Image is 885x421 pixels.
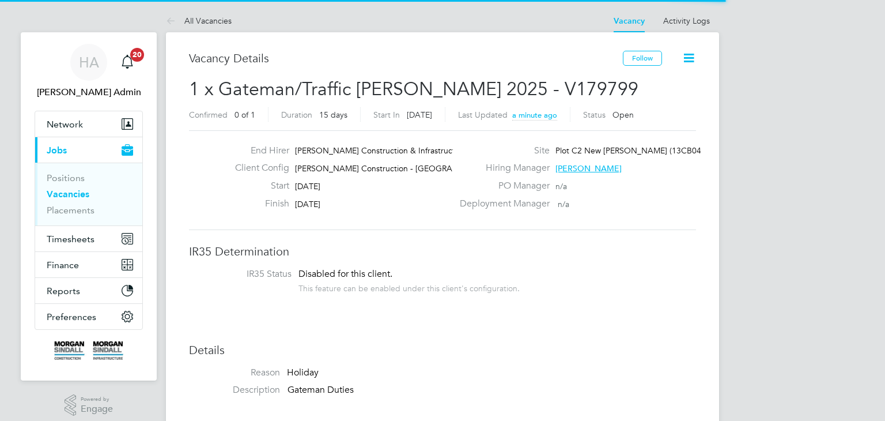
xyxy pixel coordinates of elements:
[65,394,114,416] a: Powered byEngage
[583,110,606,120] label: Status
[226,162,289,174] label: Client Config
[295,163,498,174] span: [PERSON_NAME] Construction - [GEOGRAPHIC_DATA]
[35,137,142,163] button: Jobs
[407,110,432,120] span: [DATE]
[189,244,696,259] h3: IR35 Determination
[81,394,113,404] span: Powered by
[295,199,320,209] span: [DATE]
[47,189,89,200] a: Vacancies
[130,48,144,62] span: 20
[612,110,634,120] span: Open
[458,110,508,120] label: Last Updated
[453,180,550,192] label: PO Manager
[623,51,662,66] button: Follow
[47,119,83,130] span: Network
[47,172,85,183] a: Positions
[453,198,550,210] label: Deployment Manager
[35,341,143,360] a: Go to home page
[189,110,228,120] label: Confirmed
[81,404,113,414] span: Engage
[189,78,638,100] span: 1 x Gateman/Traffic [PERSON_NAME] 2025 - V179799
[614,16,645,26] a: Vacancy
[298,280,520,294] div: This feature can be enabled under this client's configuration.
[35,44,143,99] a: HA[PERSON_NAME] Admin
[47,260,79,270] span: Finance
[47,145,67,156] span: Jobs
[35,304,142,329] button: Preferences
[166,16,232,26] a: All Vacancies
[35,163,142,225] div: Jobs
[226,145,289,157] label: End Hirer
[663,16,710,26] a: Activity Logs
[235,110,255,120] span: 0 of 1
[35,85,143,99] span: Hays Admin
[373,110,400,120] label: Start In
[201,268,292,280] label: IR35 Status
[79,55,99,70] span: HA
[21,32,157,381] nav: Main navigation
[35,278,142,303] button: Reports
[189,343,696,358] h3: Details
[319,110,347,120] span: 15 days
[47,285,80,296] span: Reports
[47,205,94,216] a: Placements
[116,44,139,81] a: 20
[281,110,312,120] label: Duration
[54,341,123,360] img: morgansindall-logo-retina.png
[453,162,550,174] label: Hiring Manager
[35,252,142,277] button: Finance
[226,180,289,192] label: Start
[555,145,704,156] span: Plot C2 New [PERSON_NAME] (13CB04)
[512,110,557,120] span: a minute ago
[189,51,623,66] h3: Vacancy Details
[555,163,622,174] span: [PERSON_NAME]
[47,234,94,245] span: Timesheets
[47,311,96,322] span: Preferences
[558,199,569,209] span: n/a
[453,145,550,157] label: Site
[35,226,142,251] button: Timesheets
[189,367,280,379] label: Reason
[189,384,280,396] label: Description
[226,198,289,210] label: Finish
[295,145,463,156] span: [PERSON_NAME] Construction & Infrastruct…
[35,111,142,137] button: Network
[287,367,319,378] span: Holiday
[295,181,320,191] span: [DATE]
[555,181,567,191] span: n/a
[288,384,696,396] p: Gateman Duties
[298,268,392,280] span: Disabled for this client.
